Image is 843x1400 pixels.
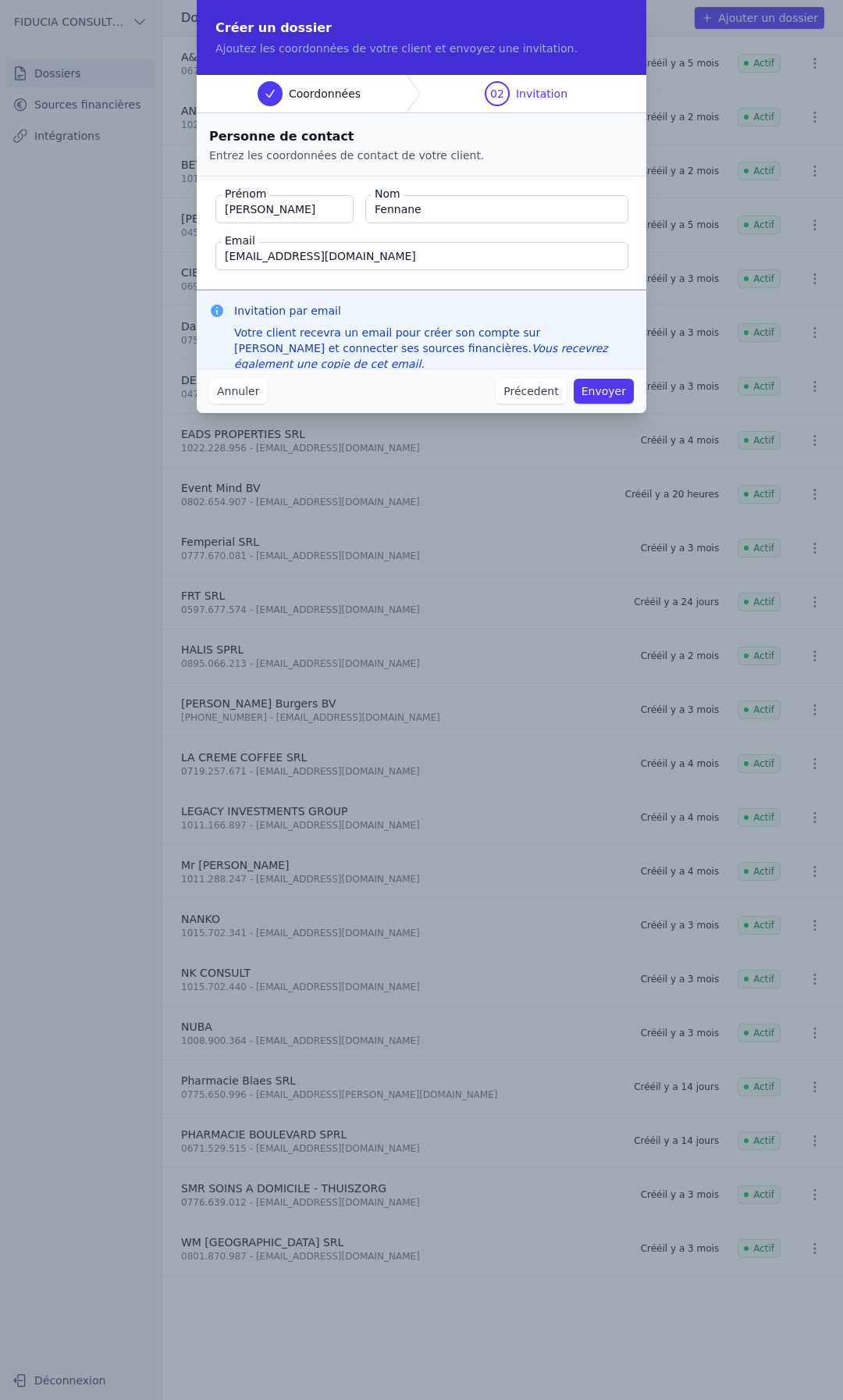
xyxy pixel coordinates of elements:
nav: Progress [197,75,646,113]
label: Nom [372,186,404,201]
button: Envoyer [574,379,634,404]
span: 02 [490,86,504,102]
span: Coordonnées [289,86,361,102]
span: Invitation [516,86,567,102]
h2: Personne de contact [209,126,634,148]
label: Prénom [222,186,269,201]
button: Précedent [496,379,566,404]
p: Ajoutez les coordonnées de votre client et envoyez une invitation. [215,41,628,56]
h3: Invitation par email [234,303,634,319]
p: Entrez les coordonnées de contact de votre client. [209,148,634,163]
label: Email [222,233,258,248]
button: Annuler [209,379,267,404]
em: Vous recevrez également une copie de cet email. [234,342,608,370]
h2: Créer un dossier [215,19,628,37]
div: Votre client recevra un email pour créer son compte sur [PERSON_NAME] et connecter ses sources fi... [234,325,634,372]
